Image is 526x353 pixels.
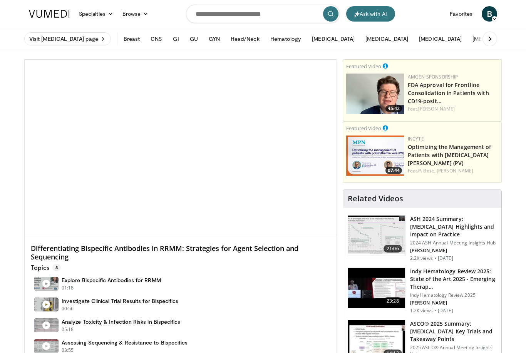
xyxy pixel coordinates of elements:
[168,31,183,47] button: GI
[204,31,224,47] button: GYN
[348,194,403,203] h4: Related Videos
[410,248,497,254] p: [PERSON_NAME]
[346,74,404,114] img: 0487cae3-be8e-480d-8894-c5ed9a1cba93.png.150x105_q85_crop-smart_upscale.png
[185,31,203,47] button: GU
[408,81,489,105] a: FDA Approval for Frontline Consolidation in Patients with CD19-posit…
[438,255,453,261] p: [DATE]
[418,105,455,112] a: [PERSON_NAME]
[307,31,359,47] button: [MEDICAL_DATA]
[410,300,497,306] p: [PERSON_NAME]
[52,264,61,271] span: 5
[186,5,340,23] input: Search topics, interventions
[410,308,433,314] p: 1.2K views
[468,31,520,47] button: [MEDICAL_DATA]
[74,6,118,22] a: Specialties
[62,318,180,325] h4: Analyze Toxicity & Infection Risks in Bispecifics
[119,31,144,47] button: Breast
[410,240,497,246] p: 2024 ASH Annual Meeting Insights Hub
[62,326,74,333] p: 05:18
[348,268,497,314] a: 23:28 Indy Hematology Review 2025: State of the Art 2025 - Emerging Therap… Indy Hematology Revie...
[62,277,161,284] h4: Explore Bispecific Antibodies for RRMM
[348,216,405,256] img: 261cbb63-91cb-4edb-8a5a-c03d1dca5769.150x105_q85_crop-smart_upscale.jpg
[118,6,153,22] a: Browse
[266,31,306,47] button: Hematology
[348,215,497,261] a: 21:06 ASH 2024 Summary: [MEDICAL_DATA] Highlights and Impact on Practice 2024 ASH Annual Meeting ...
[385,105,402,112] span: 45:42
[385,167,402,174] span: 07:44
[384,297,402,305] span: 23:28
[408,143,491,167] a: Optimizing the Management of Patients with [MEDICAL_DATA][PERSON_NAME] (PV)
[62,305,74,312] p: 00:56
[410,215,497,238] h3: ASH 2024 Summary: [MEDICAL_DATA] Highlights and Impact on Practice
[62,284,74,291] p: 01:18
[29,10,70,18] img: VuMedi Logo
[482,6,497,22] a: B
[346,125,381,132] small: Featured Video
[410,320,497,343] h3: ASCO® 2025 Summary: [MEDICAL_DATA] Key Trials and Takeaway Points
[24,32,111,45] a: Visit [MEDICAL_DATA] page
[445,6,477,22] a: Favorites
[62,339,188,346] h4: Assessing Sequencing & Resistance to Bispecifics
[408,74,458,80] a: Amgen Sponsorship
[434,308,436,314] div: ·
[346,63,381,70] small: Featured Video
[434,255,436,261] div: ·
[410,268,497,291] h3: Indy Hematology Review 2025: State of the Art 2025 - Emerging Therap…
[346,136,404,176] a: 07:44
[31,264,61,271] p: Topics
[410,255,433,261] p: 2.2K views
[414,31,466,47] button: [MEDICAL_DATA]
[408,105,498,112] div: Feat.
[31,244,330,261] h4: Differentiating Bispecific Antibodies in RRMM: Strategies for Agent Selection and Sequencing
[25,60,337,235] video-js: Video Player
[361,31,413,47] button: [MEDICAL_DATA]
[437,167,473,174] a: [PERSON_NAME]
[346,136,404,176] img: b6962518-674a-496f-9814-4152d3874ecc.png.150x105_q85_crop-smart_upscale.png
[418,167,436,174] a: P. Bose,
[408,167,498,174] div: Feat.
[348,268,405,308] img: dfecf537-d4a4-4a47-8610-d62fe50ce9e0.150x105_q85_crop-smart_upscale.jpg
[408,136,424,142] a: Incyte
[146,31,167,47] button: CNS
[62,298,179,304] h4: Investigate Clinical Trial Results for Bispecifics
[384,245,402,253] span: 21:06
[410,292,497,298] p: Indy Hematology Review 2025
[438,308,453,314] p: [DATE]
[346,74,404,114] a: 45:42
[226,31,264,47] button: Head/Neck
[346,6,395,22] button: Ask with AI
